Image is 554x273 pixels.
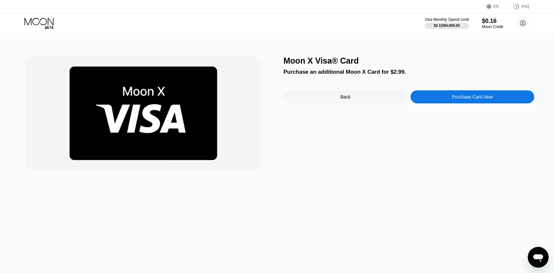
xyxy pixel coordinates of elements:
[528,247,549,268] iframe: Button to launch messaging window
[434,23,460,27] div: $2.13 / $4,000.00
[425,17,469,29] div: Visa Monthly Spend Limit$2.13/$4,000.00
[482,18,503,24] div: $0.16
[284,69,534,75] div: Purchase an additional Moon X Card for $2.99.
[494,4,499,9] div: EN
[452,94,493,99] div: Purchase Card Now
[507,3,530,10] div: FAQ
[482,24,503,29] div: Moon Credit
[482,18,503,29] div: $0.16Moon Credit
[425,17,469,22] div: Visa Monthly Spend Limit
[340,94,350,99] div: Back
[487,3,507,10] div: EN
[411,90,535,103] div: Purchase Card Now
[284,56,534,66] div: Moon X Visa® Card
[522,4,530,9] div: FAQ
[284,90,408,103] div: Back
